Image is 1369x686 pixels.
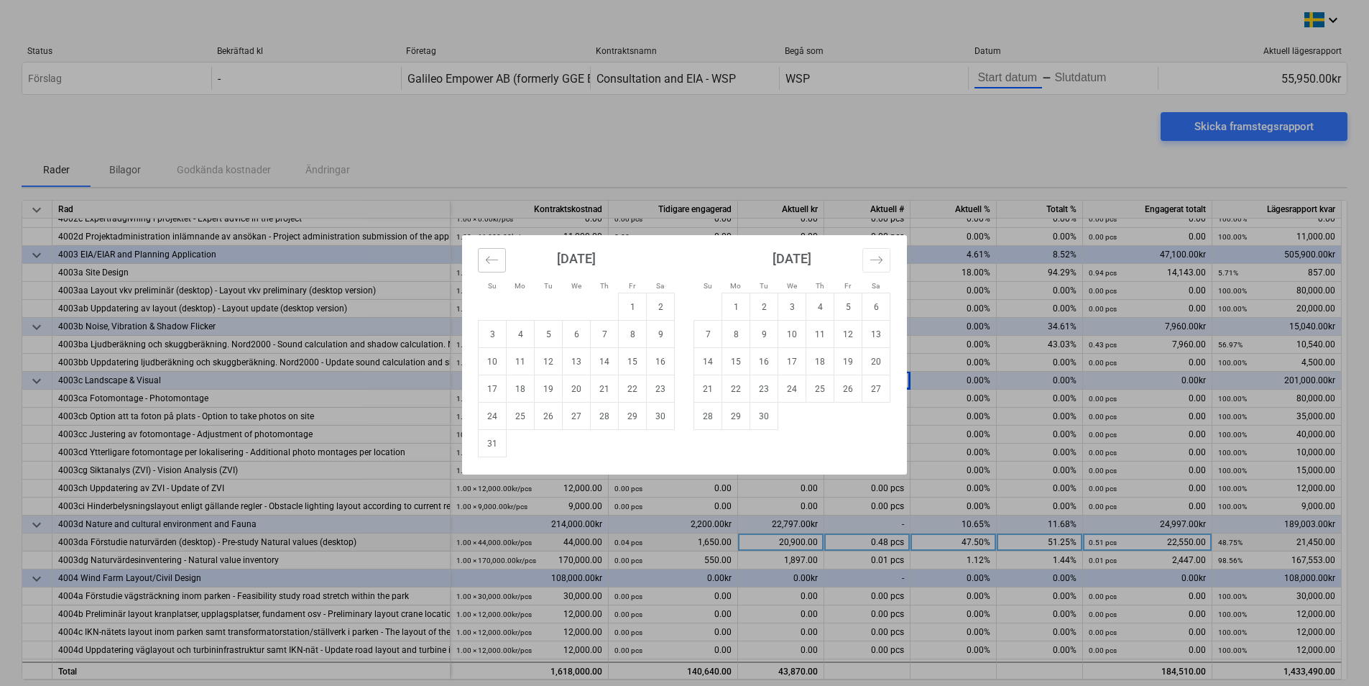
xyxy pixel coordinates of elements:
button: Move forward to switch to the next month. [862,248,890,273]
small: Su [488,282,497,290]
td: Choose Wednesday, August 27, 2025 as your check-in date. It's available. [563,403,591,430]
td: Choose Friday, August 22, 2025 as your check-in date. It's available. [619,375,647,403]
td: Choose Tuesday, August 5, 2025 as your check-in date. It's available. [535,321,563,348]
td: Choose Sunday, September 28, 2025 as your check-in date. It's available. [694,403,722,430]
td: Choose Saturday, August 30, 2025 as your check-in date. It's available. [647,403,675,430]
td: Choose Thursday, August 28, 2025 as your check-in date. It's available. [591,403,619,430]
div: Calendar [462,235,907,475]
td: Choose Monday, August 4, 2025 as your check-in date. It's available. [507,321,535,348]
td: Choose Wednesday, August 6, 2025 as your check-in date. It's available. [563,321,591,348]
td: Choose Wednesday, August 13, 2025 as your check-in date. It's available. [563,348,591,375]
td: Choose Friday, September 26, 2025 as your check-in date. It's available. [834,375,862,403]
td: Choose Friday, August 1, 2025 as your check-in date. It's available. [619,293,647,321]
td: Choose Friday, August 29, 2025 as your check-in date. It's available. [619,403,647,430]
small: Th [600,282,609,290]
small: Tu [760,282,768,290]
small: Th [816,282,824,290]
td: Choose Monday, September 29, 2025 as your check-in date. It's available. [722,403,750,430]
small: Su [704,282,712,290]
td: Choose Saturday, September 13, 2025 as your check-in date. It's available. [862,321,890,348]
td: Choose Thursday, September 11, 2025 as your check-in date. It's available. [806,321,834,348]
td: Choose Sunday, August 31, 2025 as your check-in date. It's available. [479,430,507,457]
td: Choose Thursday, September 25, 2025 as your check-in date. It's available. [806,375,834,403]
small: Sa [872,282,880,290]
td: Choose Monday, September 22, 2025 as your check-in date. It's available. [722,375,750,403]
small: Tu [544,282,553,290]
td: Choose Wednesday, September 17, 2025 as your check-in date. It's available. [778,348,806,375]
td: Choose Monday, August 11, 2025 as your check-in date. It's available. [507,348,535,375]
td: Choose Tuesday, September 30, 2025 as your check-in date. It's available. [750,403,778,430]
td: Choose Sunday, September 7, 2025 as your check-in date. It's available. [694,321,722,348]
td: Choose Tuesday, August 26, 2025 as your check-in date. It's available. [535,403,563,430]
td: Choose Tuesday, September 16, 2025 as your check-in date. It's available. [750,348,778,375]
td: Choose Wednesday, September 10, 2025 as your check-in date. It's available. [778,321,806,348]
td: Choose Monday, September 15, 2025 as your check-in date. It's available. [722,348,750,375]
td: Choose Saturday, September 27, 2025 as your check-in date. It's available. [862,375,890,403]
small: Fr [629,282,635,290]
td: Choose Tuesday, August 12, 2025 as your check-in date. It's available. [535,348,563,375]
small: Mo [730,282,741,290]
small: Sa [656,282,664,290]
td: Choose Thursday, September 4, 2025 as your check-in date. It's available. [806,293,834,321]
td: Choose Monday, September 8, 2025 as your check-in date. It's available. [722,321,750,348]
td: Choose Tuesday, August 19, 2025 as your check-in date. It's available. [535,375,563,403]
td: Choose Saturday, August 9, 2025 as your check-in date. It's available. [647,321,675,348]
td: Choose Saturday, August 2, 2025 as your check-in date. It's available. [647,293,675,321]
td: Choose Saturday, August 23, 2025 as your check-in date. It's available. [647,375,675,403]
small: Fr [844,282,851,290]
small: We [787,282,797,290]
button: Move backward to switch to the previous month. [478,248,506,273]
td: Choose Sunday, August 24, 2025 as your check-in date. It's available. [479,403,507,430]
td: Choose Wednesday, August 20, 2025 as your check-in date. It's available. [563,375,591,403]
td: Choose Saturday, September 20, 2025 as your check-in date. It's available. [862,348,890,375]
td: Choose Sunday, August 17, 2025 as your check-in date. It's available. [479,375,507,403]
td: Choose Thursday, August 14, 2025 as your check-in date. It's available. [591,348,619,375]
td: Choose Tuesday, September 2, 2025 as your check-in date. It's available. [750,293,778,321]
td: Choose Sunday, August 3, 2025 as your check-in date. It's available. [479,321,507,348]
strong: [DATE] [773,251,811,266]
small: Mo [515,282,525,290]
td: Choose Friday, September 12, 2025 as your check-in date. It's available. [834,321,862,348]
td: Choose Wednesday, September 3, 2025 as your check-in date. It's available. [778,293,806,321]
strong: [DATE] [557,251,596,266]
td: Choose Thursday, August 21, 2025 as your check-in date. It's available. [591,375,619,403]
td: Choose Sunday, September 21, 2025 as your check-in date. It's available. [694,375,722,403]
td: Choose Tuesday, September 23, 2025 as your check-in date. It's available. [750,375,778,403]
td: Choose Friday, September 19, 2025 as your check-in date. It's available. [834,348,862,375]
td: Choose Wednesday, September 24, 2025 as your check-in date. It's available. [778,375,806,403]
td: Choose Thursday, August 7, 2025 as your check-in date. It's available. [591,321,619,348]
td: Choose Friday, August 15, 2025 as your check-in date. It's available. [619,348,647,375]
td: Choose Thursday, September 18, 2025 as your check-in date. It's available. [806,348,834,375]
small: We [571,282,581,290]
td: Choose Friday, September 5, 2025 as your check-in date. It's available. [834,293,862,321]
td: Choose Tuesday, September 9, 2025 as your check-in date. It's available. [750,321,778,348]
td: Choose Saturday, September 6, 2025 as your check-in date. It's available. [862,293,890,321]
td: Choose Monday, August 18, 2025 as your check-in date. It's available. [507,375,535,403]
td: Choose Monday, August 25, 2025 as your check-in date. It's available. [507,403,535,430]
td: Choose Monday, September 1, 2025 as your check-in date. It's available. [722,293,750,321]
td: Choose Sunday, September 14, 2025 as your check-in date. It's available. [694,348,722,375]
td: Choose Friday, August 8, 2025 as your check-in date. It's available. [619,321,647,348]
td: Choose Saturday, August 16, 2025 as your check-in date. It's available. [647,348,675,375]
td: Choose Sunday, August 10, 2025 as your check-in date. It's available. [479,348,507,375]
